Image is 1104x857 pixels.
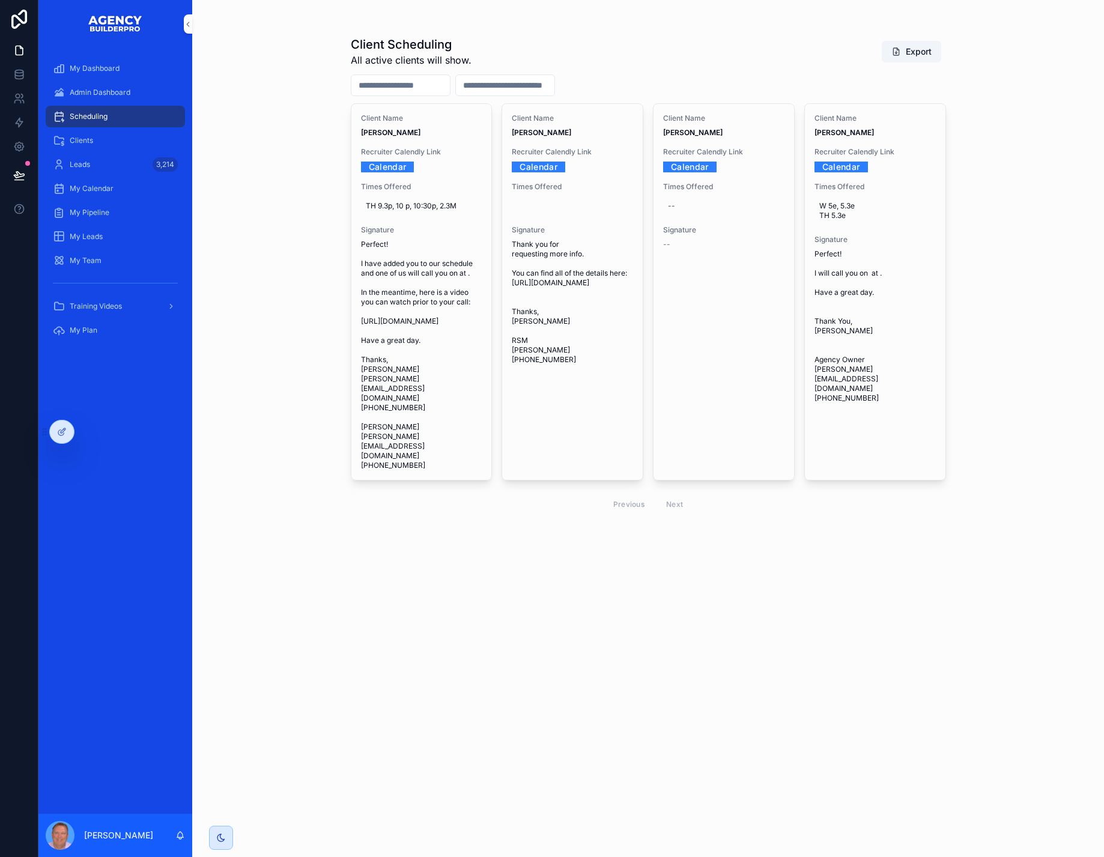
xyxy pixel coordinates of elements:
[46,226,185,247] a: My Leads
[512,128,571,137] strong: [PERSON_NAME]
[663,128,723,137] strong: [PERSON_NAME]
[668,201,675,211] div: --
[814,114,936,123] span: Client Name
[502,103,643,480] a: Client Name[PERSON_NAME]Recruiter Calendly LinkCalendarTimes OfferedSignatureThank you for reques...
[38,48,192,359] div: scrollable content
[46,82,185,103] a: Admin Dashboard
[361,240,482,470] span: Perfect! I have added you to our schedule and one of us will call you on at . In the meantime, he...
[70,88,130,97] span: Admin Dashboard
[70,112,108,121] span: Scheduling
[46,58,185,79] a: My Dashboard
[819,201,931,220] span: W 5e, 5.3e TH 5.3e
[46,295,185,317] a: Training Videos
[70,232,103,241] span: My Leads
[70,208,109,217] span: My Pipeline
[70,256,102,265] span: My Team
[663,147,784,157] span: Recruiter Calendly Link
[512,225,633,235] span: Signature
[653,103,795,480] a: Client Name[PERSON_NAME]Recruiter Calendly LinkCalendarTimes Offered--Signature--
[512,147,633,157] span: Recruiter Calendly Link
[663,182,784,192] span: Times Offered
[814,235,936,244] span: Signature
[46,178,185,199] a: My Calendar
[361,182,482,192] span: Times Offered
[361,225,482,235] span: Signature
[70,64,120,73] span: My Dashboard
[351,53,472,67] span: All active clients will show.
[804,103,946,480] a: Client Name[PERSON_NAME]Recruiter Calendly LinkCalendarTimes OfferedW 5e, 5.3e TH 5.3eSignaturePe...
[46,154,185,175] a: Leads3,214
[814,147,936,157] span: Recruiter Calendly Link
[70,301,122,311] span: Training Videos
[70,326,97,335] span: My Plan
[88,14,143,34] img: App logo
[46,106,185,127] a: Scheduling
[84,829,153,841] p: [PERSON_NAME]
[70,184,114,193] span: My Calendar
[814,128,874,137] strong: [PERSON_NAME]
[153,157,178,172] div: 3,214
[46,319,185,341] a: My Plan
[512,114,633,123] span: Client Name
[814,182,936,192] span: Times Offered
[814,249,936,403] span: Perfect! I will call you on at . Have a great day. Thank You, [PERSON_NAME] Agency Owner [PERSON_...
[361,128,420,137] strong: [PERSON_NAME]
[882,41,941,62] button: Export
[351,36,472,53] h1: Client Scheduling
[351,103,493,480] a: Client Name[PERSON_NAME]Recruiter Calendly LinkCalendarTimes OfferedTH 9.3p, 10 p, 10:30p, 2.3MSi...
[663,157,717,176] a: Calendar
[361,157,414,176] a: Calendar
[512,157,565,176] a: Calendar
[46,130,185,151] a: Clients
[70,136,93,145] span: Clients
[46,202,185,223] a: My Pipeline
[361,147,482,157] span: Recruiter Calendly Link
[512,240,633,365] span: Thank you for requesting more info. You can find all of the details here: [URL][DOMAIN_NAME] Than...
[814,157,868,176] a: Calendar
[663,225,784,235] span: Signature
[512,182,633,192] span: Times Offered
[663,114,784,123] span: Client Name
[366,201,478,211] span: TH 9.3p, 10 p, 10:30p, 2.3M
[361,114,482,123] span: Client Name
[46,250,185,271] a: My Team
[663,240,670,249] span: --
[70,160,90,169] span: Leads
